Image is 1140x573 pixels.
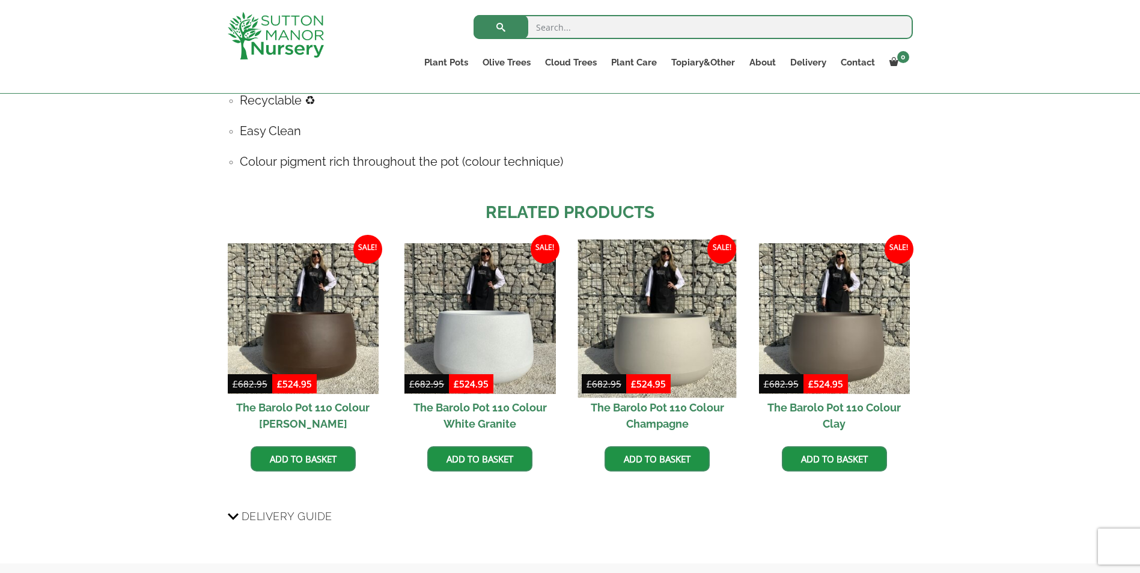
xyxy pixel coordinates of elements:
img: The Barolo Pot 110 Colour Mocha Brown [228,243,379,394]
span: 0 [897,51,909,63]
img: The Barolo Pot 110 Colour Champagne [578,239,737,398]
a: Contact [834,54,882,71]
span: £ [277,378,282,390]
span: £ [808,378,814,390]
img: logo [228,12,324,59]
a: Sale! The Barolo Pot 110 Colour White Granite [404,243,555,437]
h4: Colour pigment rich throughout the pot (colour technique) [240,153,913,171]
a: Sale! The Barolo Pot 110 Colour Clay [759,243,910,437]
span: £ [233,378,238,390]
a: 0 [882,54,913,71]
a: Topiary&Other [664,54,742,71]
img: The Barolo Pot 110 Colour Clay [759,243,910,394]
bdi: 682.95 [764,378,799,390]
a: Add to basket: “The Barolo Pot 110 Colour White Granite” [427,446,532,471]
span: Sale! [707,235,736,264]
span: £ [454,378,459,390]
a: Delivery [783,54,834,71]
bdi: 524.95 [631,378,666,390]
a: Sale! The Barolo Pot 110 Colour Champagne [582,243,733,437]
bdi: 524.95 [454,378,489,390]
bdi: 524.95 [277,378,312,390]
a: Cloud Trees [538,54,604,71]
h2: The Barolo Pot 110 Colour Champagne [582,394,733,437]
span: Delivery Guide [242,505,332,527]
img: The Barolo Pot 110 Colour White Granite [404,243,555,394]
a: Sale! The Barolo Pot 110 Colour [PERSON_NAME] [228,243,379,437]
h4: Easy Clean [240,122,913,141]
span: £ [764,378,769,390]
a: Plant Care [604,54,664,71]
span: £ [631,378,636,390]
span: Sale! [885,235,913,264]
a: Plant Pots [417,54,475,71]
h4: Recyclable ♻ [240,91,913,110]
a: Add to basket: “The Barolo Pot 110 Colour Clay” [782,446,887,471]
h2: Related products [228,200,913,225]
h2: The Barolo Pot 110 Colour [PERSON_NAME] [228,394,379,437]
bdi: 682.95 [233,378,267,390]
h2: The Barolo Pot 110 Colour Clay [759,394,910,437]
a: Add to basket: “The Barolo Pot 110 Colour Champagne” [605,446,710,471]
input: Search... [474,15,913,39]
a: About [742,54,783,71]
a: Olive Trees [475,54,538,71]
bdi: 682.95 [587,378,621,390]
a: Add to basket: “The Barolo Pot 110 Colour Mocha Brown” [251,446,356,471]
span: £ [409,378,415,390]
bdi: 524.95 [808,378,843,390]
bdi: 682.95 [409,378,444,390]
span: Sale! [353,235,382,264]
span: Sale! [531,235,559,264]
h2: The Barolo Pot 110 Colour White Granite [404,394,555,437]
span: £ [587,378,592,390]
